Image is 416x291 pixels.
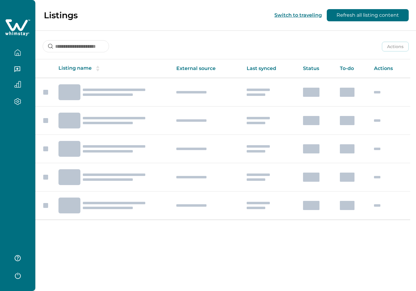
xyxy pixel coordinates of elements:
[44,10,78,20] p: Listings
[242,59,298,78] th: Last synced
[274,12,322,18] button: Switch to traveling
[92,65,104,72] button: sorting
[327,9,409,21] button: Refresh all listing content
[171,59,242,78] th: External source
[54,59,171,78] th: Listing name
[335,59,369,78] th: To-do
[382,42,409,51] button: Actions
[369,59,410,78] th: Actions
[298,59,335,78] th: Status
